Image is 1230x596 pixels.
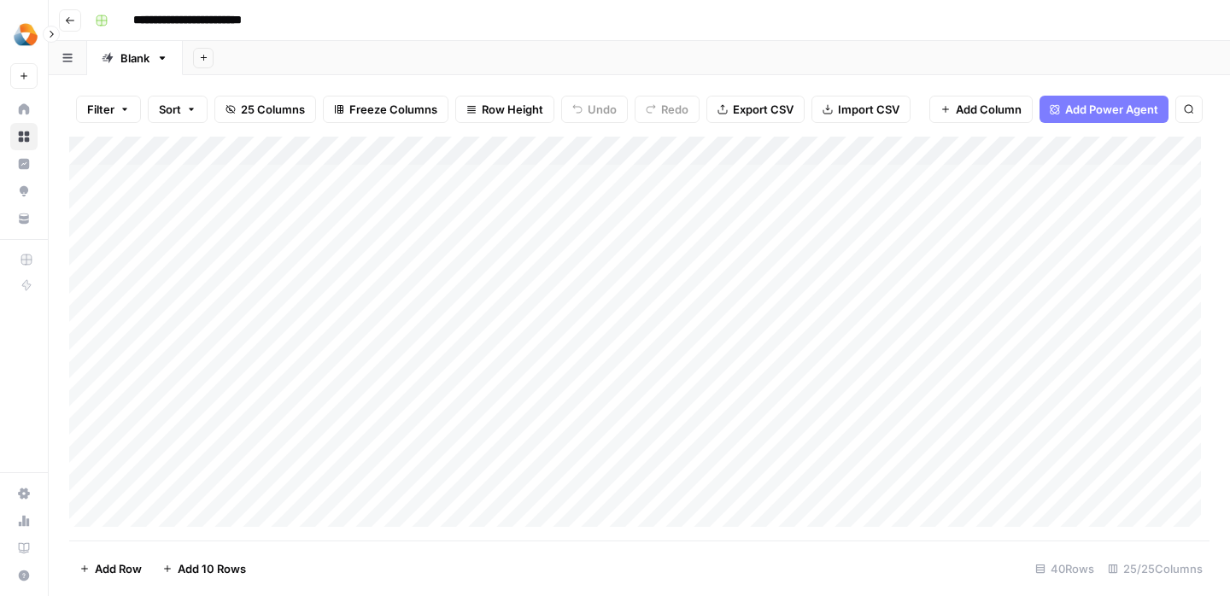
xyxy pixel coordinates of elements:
button: Filter [76,96,141,123]
span: Freeze Columns [349,101,437,118]
button: Freeze Columns [323,96,448,123]
button: Help + Support [10,562,38,589]
a: Opportunities [10,178,38,205]
a: Blank [87,41,183,75]
img: Milengo Logo [10,20,41,50]
div: 25/25 Columns [1101,555,1209,582]
button: Export CSV [706,96,805,123]
a: Learning Hub [10,535,38,562]
button: Add Column [929,96,1033,123]
button: Workspace: Milengo [10,14,38,56]
a: Browse [10,123,38,150]
span: Add Power Agent [1065,101,1158,118]
span: 25 Columns [241,101,305,118]
button: Row Height [455,96,554,123]
div: Blank [120,50,149,67]
button: Redo [635,96,700,123]
a: Usage [10,507,38,535]
button: Sort [148,96,208,123]
a: Your Data [10,205,38,232]
button: Add Row [69,555,152,582]
button: 25 Columns [214,96,316,123]
span: Redo [661,101,688,118]
span: Sort [159,101,181,118]
button: Undo [561,96,628,123]
span: Import CSV [838,101,899,118]
span: Add Column [956,101,1022,118]
button: Import CSV [811,96,911,123]
a: Settings [10,480,38,507]
span: Filter [87,101,114,118]
span: Add 10 Rows [178,560,246,577]
button: Add Power Agent [1040,96,1168,123]
span: Undo [588,101,617,118]
span: Add Row [95,560,142,577]
span: Row Height [482,101,543,118]
div: 40 Rows [1028,555,1101,582]
a: Home [10,96,38,123]
button: Add 10 Rows [152,555,256,582]
a: Insights [10,150,38,178]
span: Export CSV [733,101,794,118]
